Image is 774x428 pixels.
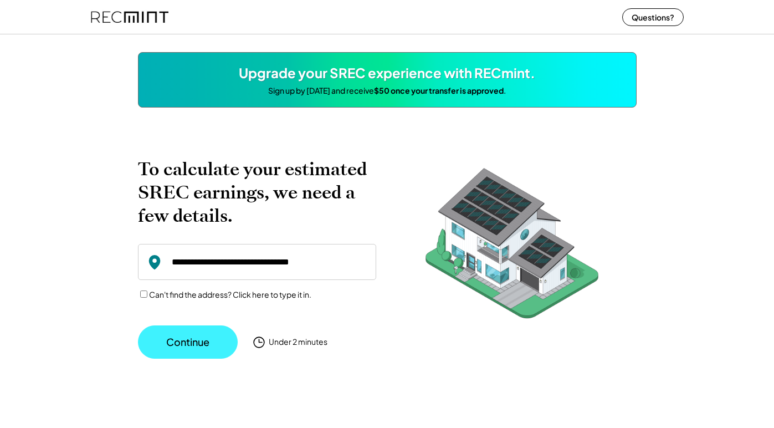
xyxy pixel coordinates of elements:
[268,85,506,96] div: Sign up by [DATE] and receive .
[149,289,311,299] label: Can't find the address? Click here to type it in.
[622,8,684,26] button: Questions?
[269,337,327,348] div: Under 2 minutes
[404,157,620,335] img: RecMintArtboard%207.png
[91,2,168,32] img: recmint-logotype%403x%20%281%29.jpeg
[138,157,376,227] h2: To calculate your estimated SREC earnings, we need a few details.
[374,85,504,95] strong: $50 once your transfer is approved
[138,325,238,359] button: Continue
[239,64,535,83] div: Upgrade your SREC experience with RECmint.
